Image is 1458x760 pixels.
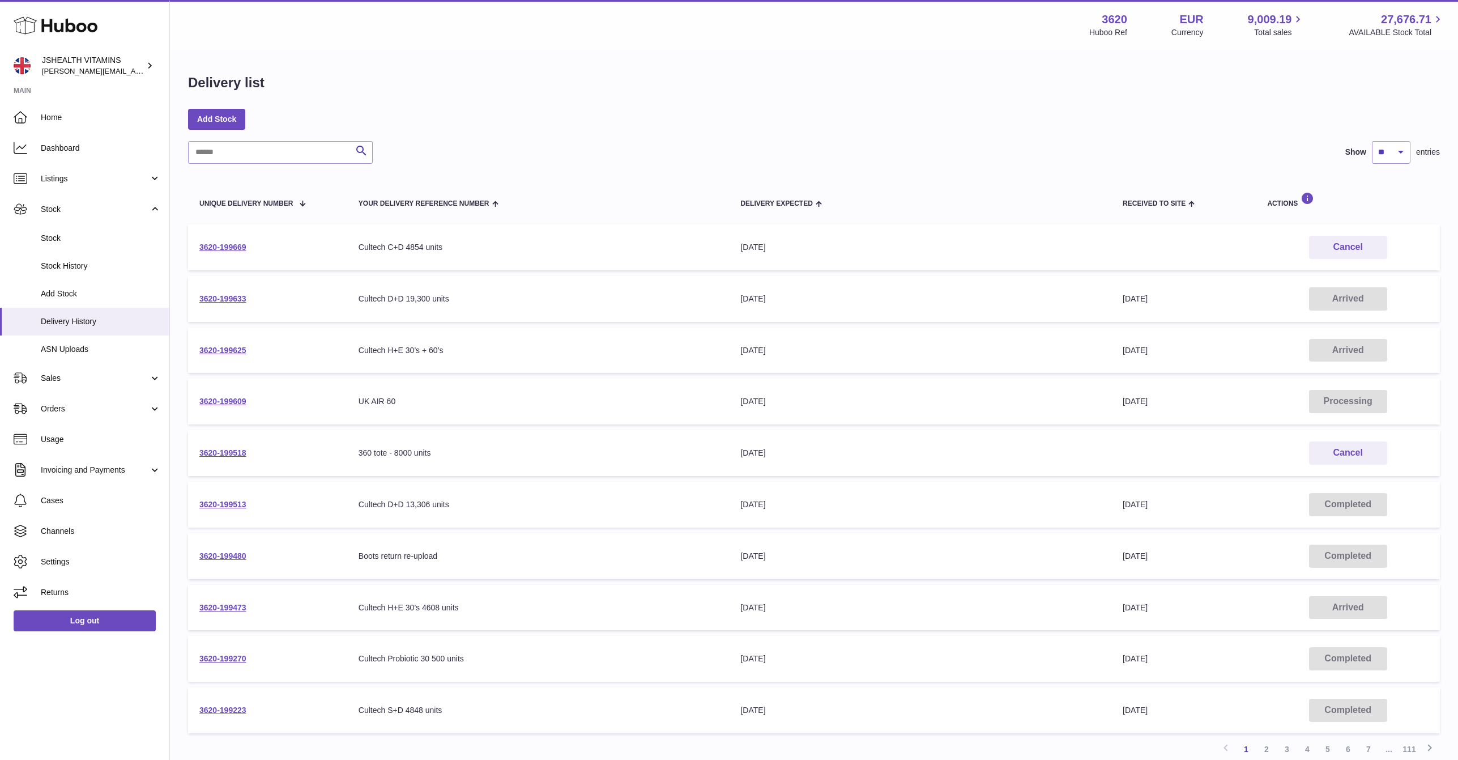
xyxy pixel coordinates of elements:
span: [DATE] [1123,397,1148,406]
a: 3620-199518 [199,448,246,457]
span: Home [41,112,161,123]
a: 7 [1358,739,1379,759]
div: [DATE] [740,602,1100,613]
a: 3620-199669 [199,243,246,252]
a: 3620-199625 [199,346,246,355]
div: 360 tote - 8000 units [359,448,718,458]
strong: 3620 [1102,12,1127,27]
span: ASN Uploads [41,344,161,355]
span: Delivery Expected [740,200,812,207]
span: [DATE] [1123,294,1148,303]
div: Cultech S+D 4848 units [359,705,718,716]
div: [DATE] [740,448,1100,458]
img: francesca@jshealthvitamins.com [14,57,31,74]
span: Received to Site [1123,200,1186,207]
span: Dashboard [41,143,161,154]
div: Cultech D+D 13,306 units [359,499,718,510]
strong: EUR [1179,12,1203,27]
a: 3620-199609 [199,397,246,406]
div: Cultech H+E 30’s + 60’s [359,345,718,356]
span: Add Stock [41,288,161,299]
a: 3620-199223 [199,706,246,715]
div: Cultech H+E 30’s 4608 units [359,602,718,613]
h1: Delivery list [188,74,265,92]
a: 3620-199473 [199,603,246,612]
a: 9,009.19 Total sales [1248,12,1305,38]
a: 3620-199633 [199,294,246,303]
span: Sales [41,373,149,384]
a: 5 [1318,739,1338,759]
span: Total sales [1254,27,1304,38]
a: 2 [1256,739,1277,759]
span: 9,009.19 [1248,12,1292,27]
span: [DATE] [1123,346,1148,355]
span: 27,676.71 [1381,12,1431,27]
span: [DATE] [1123,551,1148,561]
a: 6 [1338,739,1358,759]
div: Boots return re-upload [359,551,718,562]
div: Currency [1171,27,1204,38]
span: [DATE] [1123,654,1148,663]
button: Cancel [1309,441,1387,465]
a: 111 [1399,739,1419,759]
div: Cultech Probiotic 30 500 units [359,653,718,664]
span: Delivery History [41,316,161,327]
span: Cases [41,495,161,506]
div: Cultech C+D 4854 units [359,242,718,253]
span: Orders [41,404,149,414]
div: UK AIR 60 [359,396,718,407]
a: 3620-199480 [199,551,246,561]
span: Invoicing and Payments [41,465,149,475]
span: ... [1379,739,1399,759]
a: 3 [1277,739,1297,759]
label: Show [1345,147,1366,158]
span: Returns [41,587,161,598]
div: [DATE] [740,499,1100,510]
div: [DATE] [740,653,1100,664]
span: Listings [41,173,149,184]
span: Settings [41,557,161,567]
span: Unique Delivery Number [199,200,293,207]
span: entries [1416,147,1440,158]
a: 27,676.71 AVAILABLE Stock Total [1349,12,1444,38]
span: AVAILABLE Stock Total [1349,27,1444,38]
span: [DATE] [1123,706,1148,715]
a: Log out [14,610,156,631]
span: Stock History [41,261,161,271]
div: JSHEALTH VITAMINS [42,55,144,77]
div: [DATE] [740,294,1100,304]
div: Huboo Ref [1089,27,1127,38]
div: [DATE] [740,551,1100,562]
span: [PERSON_NAME][EMAIL_ADDRESS][DOMAIN_NAME] [42,66,227,75]
span: Stock [41,204,149,215]
span: [DATE] [1123,603,1148,612]
div: Actions [1267,192,1429,207]
a: 1 [1236,739,1256,759]
a: Add Stock [188,109,245,129]
a: 4 [1297,739,1318,759]
a: 3620-199270 [199,654,246,663]
span: Channels [41,526,161,537]
a: 3620-199513 [199,500,246,509]
div: [DATE] [740,705,1100,716]
span: Stock [41,233,161,244]
div: [DATE] [740,345,1100,356]
button: Cancel [1309,236,1387,259]
span: [DATE] [1123,500,1148,509]
span: Usage [41,434,161,445]
div: Cultech D+D 19,300 units [359,294,718,304]
div: [DATE] [740,396,1100,407]
span: Your Delivery Reference Number [359,200,489,207]
div: [DATE] [740,242,1100,253]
